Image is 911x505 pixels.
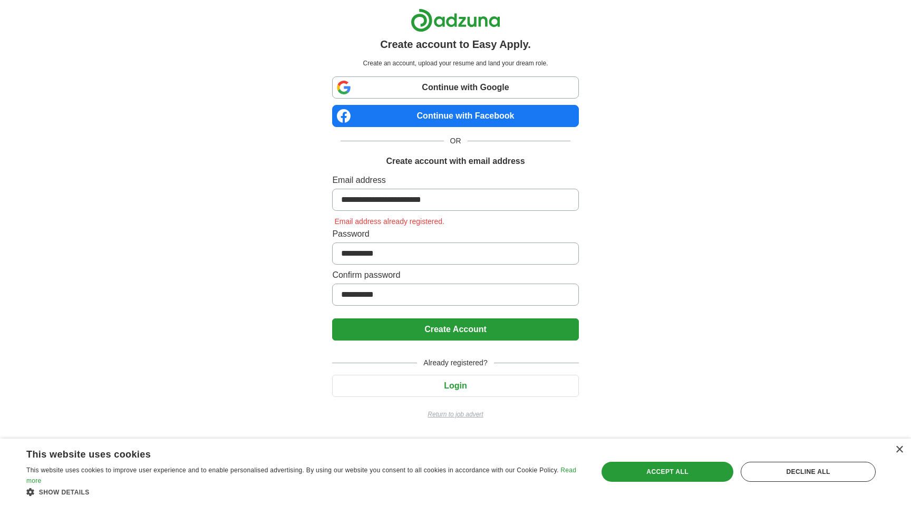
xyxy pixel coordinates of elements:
[26,445,555,461] div: This website uses cookies
[332,76,578,99] a: Continue with Google
[332,217,447,226] span: Email address already registered.
[332,174,578,187] label: Email address
[332,318,578,341] button: Create Account
[26,487,581,497] div: Show details
[741,462,876,482] div: Decline all
[386,155,525,168] h1: Create account with email address
[334,59,576,68] p: Create an account, upload your resume and land your dream role.
[411,8,500,32] img: Adzuna logo
[332,105,578,127] a: Continue with Facebook
[332,410,578,419] a: Return to job advert
[332,381,578,390] a: Login
[380,36,531,52] h1: Create account to Easy Apply.
[417,357,493,368] span: Already registered?
[332,375,578,397] button: Login
[39,489,90,496] span: Show details
[895,446,903,454] div: Close
[332,228,578,240] label: Password
[332,269,578,281] label: Confirm password
[444,135,468,147] span: OR
[602,462,733,482] div: Accept all
[26,467,559,474] span: This website uses cookies to improve user experience and to enable personalised advertising. By u...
